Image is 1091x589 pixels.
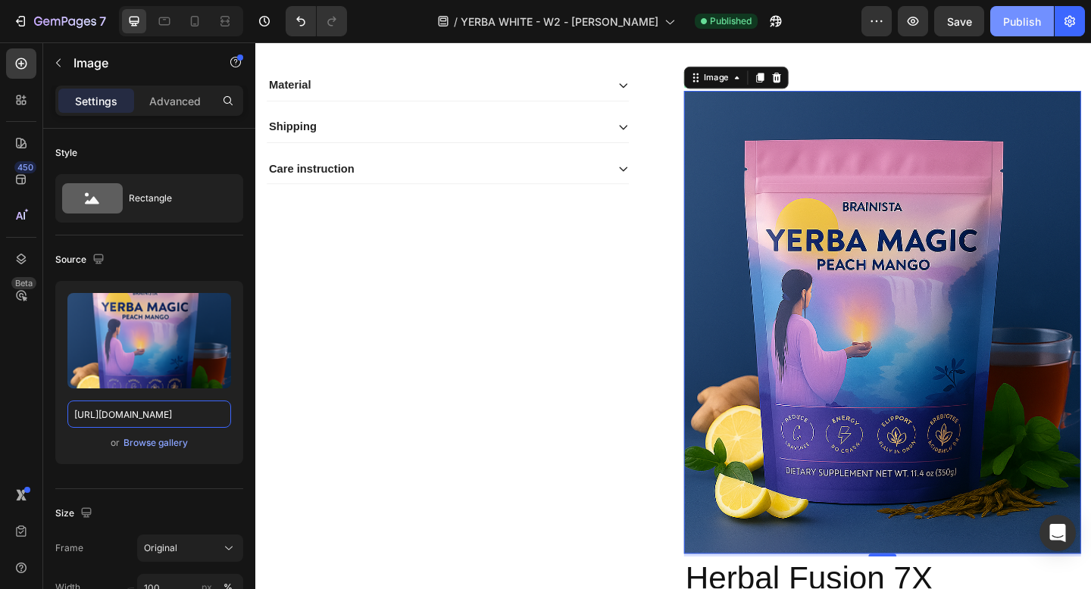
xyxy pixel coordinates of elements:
div: Undo/Redo [286,6,347,36]
button: 7 [6,6,113,36]
span: Save [947,15,972,28]
div: Style [55,146,77,160]
button: Original [137,534,243,562]
div: Source [55,250,108,270]
div: 450 [14,161,36,173]
span: or [111,434,120,452]
label: Frame [55,541,83,555]
div: Open Intercom Messenger [1039,515,1076,551]
div: Beta [11,277,36,289]
div: Publish [1003,14,1041,30]
iframe: Design area [255,42,1091,589]
input: https://example.com/image.jpg [67,400,231,428]
div: Image [485,32,517,45]
div: Rectangle [129,181,221,216]
div: Size [55,503,95,524]
p: Settings [75,93,117,109]
p: Image [73,54,202,72]
span: Published [710,14,752,28]
p: 7 [99,12,106,30]
img: preview-image [67,293,231,388]
span: / [454,14,458,30]
button: Publish [990,6,1054,36]
button: Save [934,6,984,36]
span: Original [144,541,177,555]
p: Advanced [149,93,201,109]
div: Browse gallery [123,436,188,450]
span: YERBA WHITE - W2 - [PERSON_NAME] [461,14,658,30]
button: Browse gallery [123,435,189,450]
img: gempages_568763735624123413-20d55f49-b2a3-4510-bf7c-d1856fd1e555.png [466,53,898,556]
